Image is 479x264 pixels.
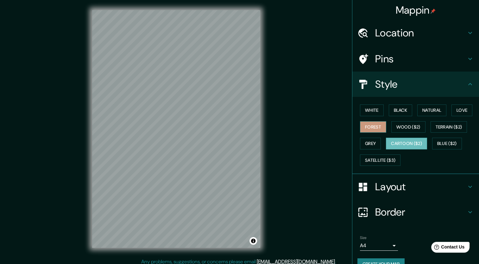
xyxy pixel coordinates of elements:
[352,46,479,72] div: Pins
[431,121,467,133] button: Terrain ($2)
[432,138,462,149] button: Blue ($2)
[352,20,479,46] div: Location
[386,138,427,149] button: Cartoon ($2)
[360,138,381,149] button: Grey
[249,237,257,245] button: Toggle attribution
[360,121,386,133] button: Forest
[375,53,466,65] h4: Pins
[389,104,413,116] button: Black
[352,72,479,97] div: Style
[375,180,466,193] h4: Layout
[391,121,425,133] button: Wood ($2)
[417,104,446,116] button: Natural
[451,104,472,116] button: Love
[92,10,260,248] canvas: Map
[423,239,472,257] iframe: Help widget launcher
[375,78,466,91] h4: Style
[431,9,436,14] img: pin-icon.png
[360,241,398,251] div: A4
[360,154,400,166] button: Satellite ($3)
[375,27,466,39] h4: Location
[360,235,367,241] label: Size
[352,199,479,225] div: Border
[396,4,436,16] h4: Mappin
[375,206,466,218] h4: Border
[360,104,384,116] button: White
[352,174,479,199] div: Layout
